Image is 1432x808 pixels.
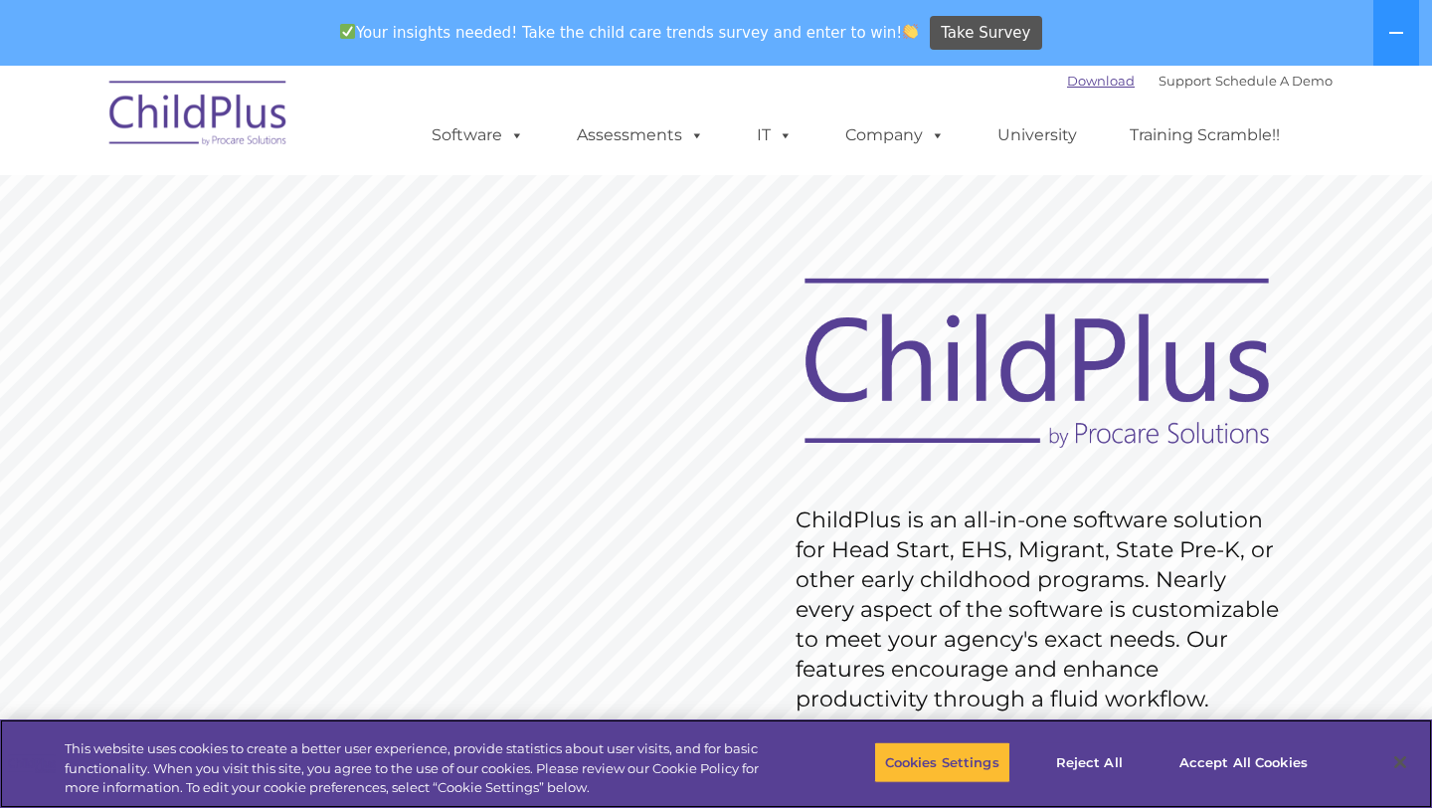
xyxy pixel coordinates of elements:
[99,67,298,166] img: ChildPlus by Procare Solutions
[1159,73,1211,89] a: Support
[1067,73,1135,89] a: Download
[796,505,1289,714] rs-layer: ChildPlus is an all-in-one software solution for Head Start, EHS, Migrant, State Pre-K, or other ...
[1168,741,1319,783] button: Accept All Cookies
[941,16,1030,51] span: Take Survey
[65,739,788,798] div: This website uses cookies to create a better user experience, provide statistics about user visit...
[1067,73,1333,89] font: |
[1215,73,1333,89] a: Schedule A Demo
[874,741,1010,783] button: Cookies Settings
[1027,741,1152,783] button: Reject All
[1110,115,1300,155] a: Training Scramble!!
[340,24,355,39] img: ✅
[412,115,544,155] a: Software
[930,16,1042,51] a: Take Survey
[903,24,918,39] img: 👏
[557,115,724,155] a: Assessments
[1378,740,1422,784] button: Close
[331,13,927,52] span: Your insights needed! Take the child care trends survey and enter to win!
[978,115,1097,155] a: University
[737,115,812,155] a: IT
[825,115,965,155] a: Company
